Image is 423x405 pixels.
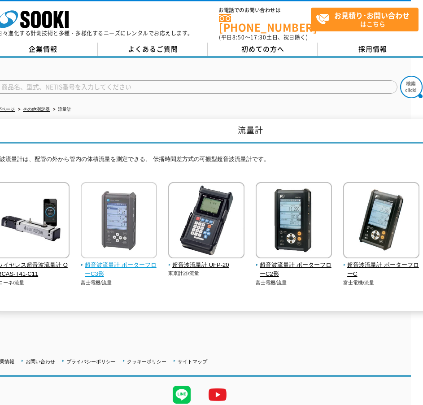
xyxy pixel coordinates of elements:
a: お問い合わせ [26,359,55,364]
li: 流量計 [51,105,71,114]
span: 超音波流量計 ポーターフローC2形 [256,261,332,279]
span: 超音波流量計 ポーターフローC3形 [81,261,157,279]
img: 超音波流量計 ポーターフローC3形 [81,182,157,261]
a: その他測定器 [23,107,50,112]
span: 17:30 [250,33,266,41]
img: 超音波流量計 ポーターフローC2形 [256,182,332,261]
a: 超音波流量計 ポーターフローC3形 [81,252,157,279]
span: 超音波流量計 UFP-20 [168,261,245,270]
span: 8:50 [232,33,245,41]
span: (平日 ～ 土日、祝日除く) [219,33,308,41]
a: プライバシーポリシー [66,359,116,364]
span: お電話でのお問い合わせは [219,8,311,13]
img: btn_search.png [400,76,423,98]
a: 初めての方へ [208,43,318,56]
img: 超音波流量計 ポーターフローC [343,182,419,261]
a: 超音波流量計 UFP-20 [168,252,245,270]
span: 超音波流量計 ポーターフローC [343,261,420,279]
a: よくあるご質問 [98,43,208,56]
a: サイトマップ [178,359,207,364]
p: 東京計器/流量 [168,270,245,277]
strong: お見積り･お問い合わせ [334,10,410,21]
p: 富士電機/流量 [81,279,157,287]
span: 初めての方へ [241,44,284,54]
img: 超音波流量計 UFP-20 [168,182,244,261]
p: 富士電機/流量 [256,279,332,287]
a: クッキーポリシー [127,359,166,364]
p: 富士電機/流量 [343,279,420,287]
a: 超音波流量計 ポーターフローC [343,252,420,279]
a: [PHONE_NUMBER] [219,14,311,32]
a: 超音波流量計 ポーターフローC2形 [256,252,332,279]
span: はこちら [316,8,418,30]
a: お見積り･お問い合わせはこちら [311,8,419,31]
